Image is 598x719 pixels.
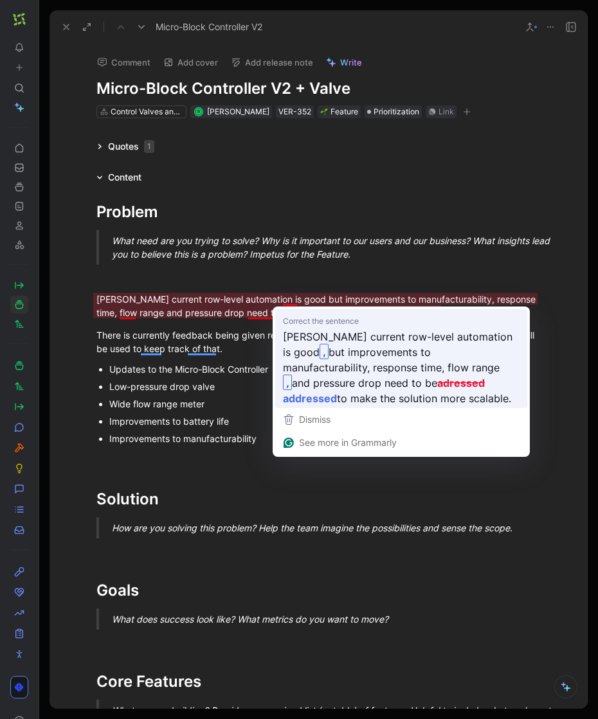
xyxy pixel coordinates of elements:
div: Improvements to battery life [109,414,541,428]
div: Low-pressure drop valve [109,380,541,393]
button: Add cover [158,53,224,71]
div: Link [439,105,454,118]
button: Verdi [10,10,28,28]
span: Write [340,57,362,68]
div: Control Valves and Pumps [111,105,183,118]
div: What does success look like? What metrics do you want to move? [112,612,557,626]
div: [PERSON_NAME] current row-level automation is good but improvements to manufacturability, respons... [96,292,541,319]
div: R [195,108,202,115]
div: Content [91,170,147,185]
span: [PERSON_NAME] [207,107,269,116]
div: There is currently feedback being given regarding the Micro-Block controller. This feature docume... [96,328,541,355]
div: Wide flow range meter [109,397,541,411]
div: Improvements to manufacturability [109,432,541,445]
div: Feature [320,105,358,118]
button: Write [320,53,368,71]
button: Comment [91,53,156,71]
div: 1 [144,140,154,153]
div: Updates to the Micro-Block Controller [109,362,541,376]
div: Quotes1 [91,139,159,154]
div: VER-352 [278,105,311,118]
div: Content [108,170,141,185]
button: Add release note [225,53,319,71]
span: Prioritization [374,105,419,118]
div: Solution [96,488,541,511]
span: Micro-Block Controller V2 [156,19,262,35]
div: Goals [96,579,541,602]
div: Prioritization [365,105,422,118]
div: How are you solving this problem? Help the team imagine the possibilities and sense the scope. [112,521,557,535]
img: 🌱 [320,108,328,116]
div: What need are you trying to solve? Why is it important to our users and our business? What insigh... [112,234,557,261]
div: Quotes [108,139,154,154]
div: Core Features [96,670,541,693]
img: Verdi [13,13,26,26]
div: 🌱Feature [318,105,361,118]
div: Problem [96,200,541,224]
h1: Micro-Block Controller V2 + Valve [96,78,541,99]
